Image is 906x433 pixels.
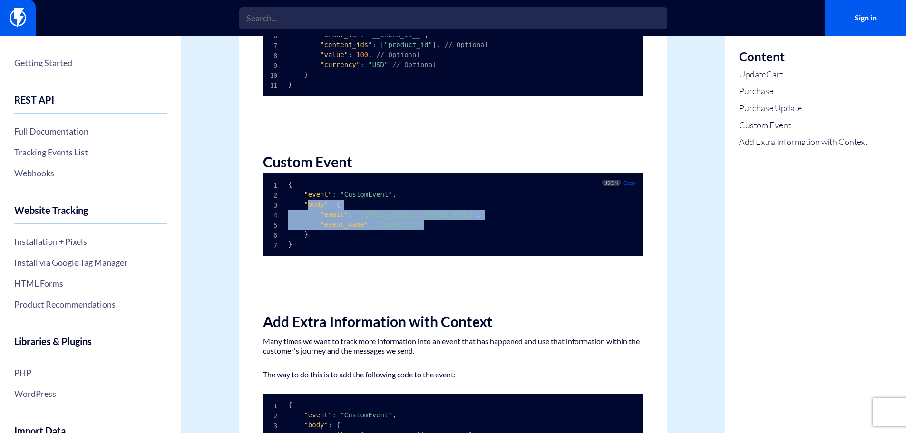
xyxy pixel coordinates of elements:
span: , [368,51,372,58]
a: Custom Event [739,119,867,132]
span: "USD" [368,61,388,68]
p: The way to do this is to add the following code to the event: [263,370,643,379]
h2: Custom Event [263,154,643,170]
span: "event_name" [320,221,368,228]
a: PHP [14,365,167,381]
span: : [368,221,372,228]
span: // Optional [376,51,420,58]
span: "event" [304,411,332,419]
span: , [437,41,440,48]
span: : [348,211,352,218]
span: "CustomEvent" [340,191,392,198]
a: Purchase Update [739,102,867,115]
a: Full Documentation [14,123,167,139]
span: : [332,411,336,419]
span: // Optional [392,61,437,68]
a: Webhooks [14,165,167,181]
span: // Optional [444,41,488,48]
span: , [392,191,396,198]
a: HTML Forms [14,275,167,291]
a: Tracking Events List [14,144,167,160]
span: "CustomEvent" [340,411,392,419]
span: : [360,61,364,68]
h2: Add Extra Information with Context [263,314,643,329]
span: "value" [320,51,348,58]
span: : [328,421,332,429]
span: "event" [304,191,332,198]
span: "SomeAction" [376,221,424,228]
a: Add Extra Information with Context [739,136,867,148]
span: } [288,81,292,88]
h4: REST API [14,95,167,114]
span: : [348,51,352,58]
span: } [304,71,308,78]
span: "currency" [320,61,360,68]
span: ] [432,41,436,48]
a: UpdateCart [739,68,867,81]
span: } [304,231,308,238]
p: Many times we want to track more information into an event that has happened and use that informa... [263,337,643,356]
a: Purchase [739,85,867,97]
span: : [332,191,336,198]
span: 100 [356,51,368,58]
input: Search... [239,7,667,29]
span: [ [380,41,384,48]
a: Product Recommendations [14,296,167,312]
span: , [477,211,480,218]
span: { [336,421,340,429]
span: { [288,401,292,409]
span: "[EMAIL_ADDRESS][DOMAIN_NAME]" [356,211,477,218]
span: "email" [320,211,348,218]
h3: Content [739,50,867,64]
a: Getting Started [14,55,167,71]
span: : [328,201,332,208]
span: { [288,181,292,188]
a: Installation + Pixels [14,233,167,250]
span: "product_id" [384,41,432,48]
span: "body" [304,201,328,208]
span: { [336,201,340,208]
span: } [288,241,292,248]
span: "body" [304,421,328,429]
a: Install via Google Tag Manager [14,254,167,270]
span: , [392,411,396,419]
span: "content_ids" [320,41,372,48]
h4: Website Tracking [14,205,167,224]
button: Copy [621,180,638,186]
span: JSON [602,180,621,186]
a: WordPress [14,385,167,402]
h4: Libraries & Plugins [14,336,167,355]
span: Copy [623,180,636,186]
span: : [372,41,376,48]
